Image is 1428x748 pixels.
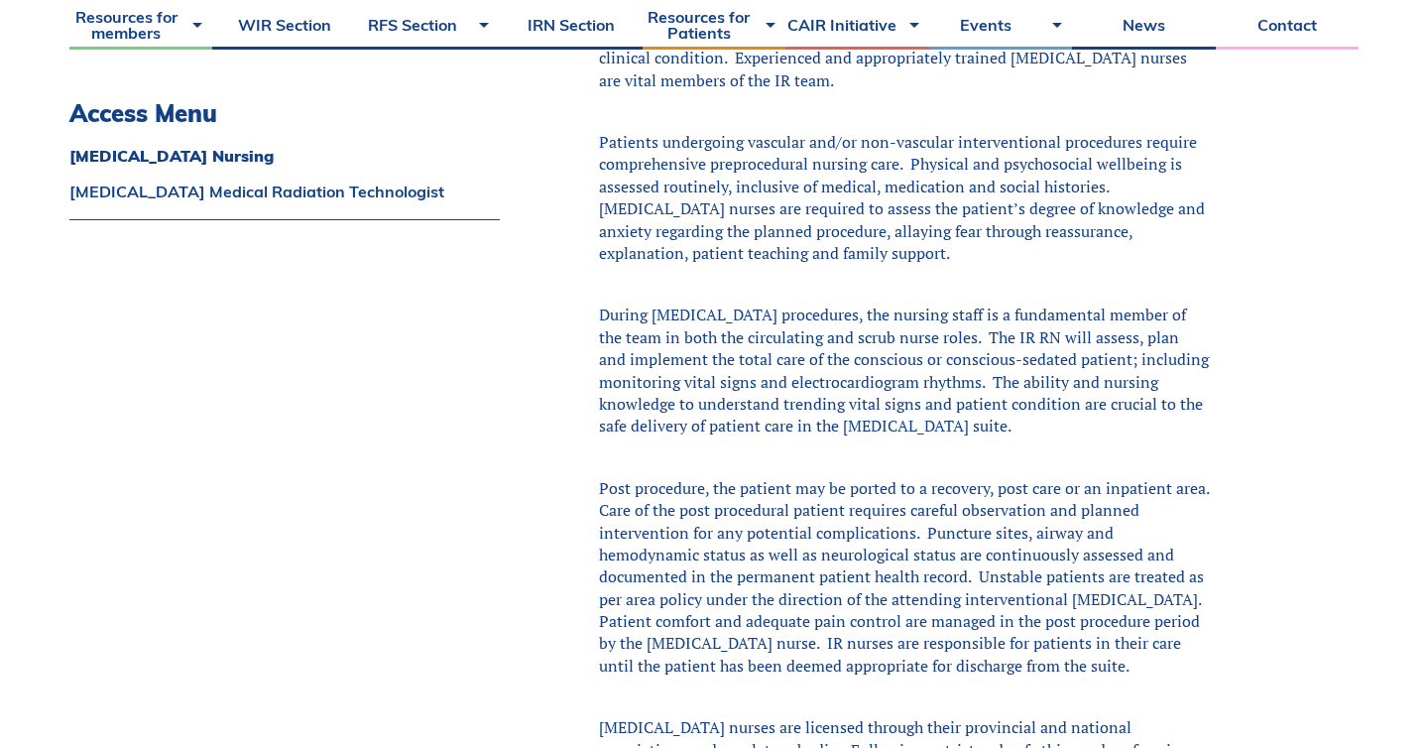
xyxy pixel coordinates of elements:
[69,184,500,199] a: [MEDICAL_DATA] Medical Radiation Technologist
[599,131,1210,264] div: Patients undergoing vascular and/or non-vascular interventional procedures require comprehensive ...
[599,477,1210,678] div: Post procedure, the patient may be ported to a recovery, post care or an inpatient area. Care of ...
[69,148,500,164] a: [MEDICAL_DATA] Nursing
[69,99,500,128] h3: Access Menu
[599,304,1210,436] div: During [MEDICAL_DATA] procedures, the nursing staff is a fundamental member of the team in both t...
